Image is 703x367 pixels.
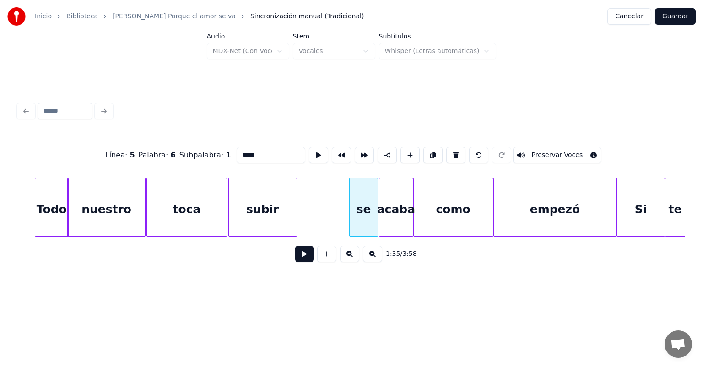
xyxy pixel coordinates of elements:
button: Guardar [655,8,696,25]
div: Subpalabra : [179,150,231,161]
span: Sincronización manual (Tradicional) [250,12,364,21]
a: Inicio [35,12,52,21]
button: Cancelar [607,8,651,25]
button: Toggle [513,147,602,163]
label: Stem [293,33,375,39]
a: Chat abierto [665,330,692,358]
img: youka [7,7,26,26]
div: / [386,249,408,259]
span: 1 [226,151,231,159]
span: 3:58 [402,249,416,259]
a: Biblioteca [66,12,98,21]
span: 6 [171,151,176,159]
div: Línea : [105,150,135,161]
nav: breadcrumb [35,12,364,21]
label: Subtítulos [379,33,497,39]
span: 1:35 [386,249,400,259]
span: 5 [130,151,135,159]
div: Palabra : [139,150,176,161]
label: Audio [207,33,289,39]
a: [PERSON_NAME] Porque el amor se va [113,12,236,21]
